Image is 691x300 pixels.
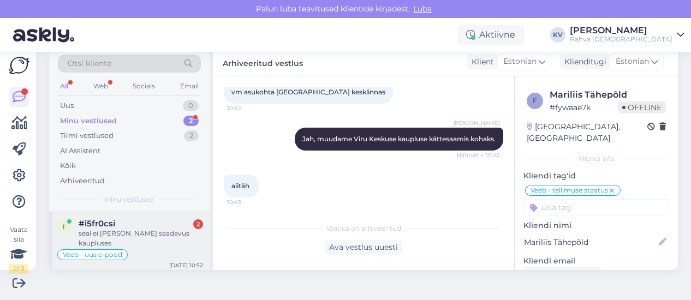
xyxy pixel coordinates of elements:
div: Kliendi info [523,154,669,164]
div: Socials [130,79,157,93]
div: Email [178,79,201,93]
div: Web [91,79,110,93]
span: [PERSON_NAME] [453,119,500,127]
div: [DATE] 10:52 [169,261,203,269]
p: Kliendi nimi [523,220,669,231]
div: Klienditugi [560,56,606,68]
div: 2 [183,116,199,127]
span: f [533,97,537,105]
span: Veeb - tellimuse staatus [531,187,608,194]
div: Aktiivne [457,25,524,45]
div: Kõik [60,160,76,171]
span: Nähtud ✓ 10:42 [457,151,500,159]
div: 0 [183,100,199,111]
div: All [58,79,70,93]
span: Estonian [616,56,649,68]
div: Arhiveeritud [60,176,105,187]
div: 2 / 3 [9,264,28,274]
p: Kliendi email [523,255,669,267]
input: Lisa nimi [524,236,657,248]
div: Rahva [DEMOGRAPHIC_DATA] [570,35,672,44]
span: Veeb - uus e-pood [63,251,122,258]
span: 10:42 [227,104,268,112]
span: i [63,223,65,231]
span: Estonian [503,56,537,68]
img: Askly Logo [9,57,29,74]
span: Minu vestlused [105,195,154,205]
div: Mariliis Tähepõld [550,88,666,101]
span: aiitäh [231,182,249,190]
div: Uus [60,100,74,111]
div: # fywaae7k [550,101,618,113]
div: Vaata siia [9,225,28,274]
a: [PERSON_NAME]Rahva [DEMOGRAPHIC_DATA] [570,26,684,44]
div: 2 [184,130,199,141]
span: 10:43 [227,198,268,206]
span: Vestlus on arhiveeritud [326,224,401,233]
p: Kliendi tag'id [523,170,669,182]
div: seal ei [PERSON_NAME] saadavus kaupluses [79,229,203,248]
div: Klient [467,56,494,68]
div: Ava vestlus uuesti [325,240,402,255]
div: Küsi meiliaadressi [523,267,601,281]
span: Jah, muudame Viru Keskuse kaupluse kättesaamis kohaks. [302,135,496,143]
span: #i5fr0csi [79,219,115,229]
div: Minu vestlused [60,116,117,127]
span: Luba [410,4,435,14]
div: AI Assistent [60,146,100,157]
div: Tiimi vestlused [60,130,114,141]
div: KV [550,27,565,43]
span: Offline [618,101,666,113]
span: vm asukohta [GEOGRAPHIC_DATA] kesklinnas [231,88,385,96]
div: [PERSON_NAME] [570,26,672,35]
input: Lisa tag [523,199,669,215]
span: Otsi kliente [68,58,111,69]
label: Arhiveeritud vestlus [223,55,303,69]
div: [GEOGRAPHIC_DATA], [GEOGRAPHIC_DATA] [527,121,647,144]
div: 2 [193,219,203,229]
